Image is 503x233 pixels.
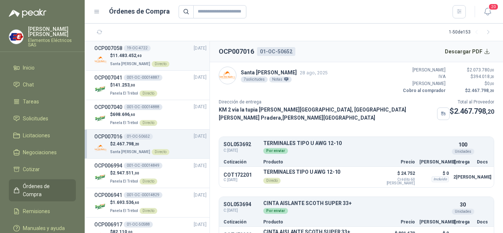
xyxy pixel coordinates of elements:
[152,61,169,67] div: Directo
[94,191,207,214] a: OCP006941001-OC -00014829[DATE] Company Logo$1.693.536,60Panela El TrébolDirecto
[219,67,236,84] img: Company Logo
[241,77,268,82] div: 7 solicitudes
[477,220,489,224] p: Docs
[94,133,207,156] a: OCP00701601-OC-50652[DATE] Company Logo$2.467.798,20Santa [PERSON_NAME]Directo
[194,45,207,52] span: [DATE]
[473,74,494,79] span: 394.018
[263,201,449,206] p: CINTA AISLANTE SCOTH SUPER 33+
[263,169,340,175] p: TERMINALES TIPO U AWG 12-10
[458,141,467,149] p: 100
[224,172,259,178] p: COT172201
[23,114,48,123] span: Solicitudes
[23,64,35,72] span: Inicio
[94,83,107,96] img: Company Logo
[124,222,153,227] div: 01-OC-50588
[113,200,139,205] span: 1.693.536
[124,75,162,81] div: 001-OC -00014887
[263,220,374,224] p: Producto
[224,160,259,164] p: Cotización
[194,162,207,169] span: [DATE]
[378,160,415,164] p: Precio
[94,112,107,125] img: Company Logo
[450,67,494,74] p: $
[110,121,138,125] span: Panela El Trébol
[130,83,135,87] span: ,00
[9,78,76,92] a: Chat
[94,162,207,185] a: OCP006994001-OC -00014849[DATE] Company Logo$2.947.511,00Panela El TrébolDirecto
[113,53,142,58] span: 11.483.452
[9,95,76,109] a: Tareas
[113,82,135,88] span: 141.253
[460,201,466,209] p: 30
[263,141,449,146] p: TERMINALES TIPO U AWG 12-10
[194,221,207,228] span: [DATE]
[450,73,494,80] p: $
[23,131,50,140] span: Licitaciones
[401,80,446,87] p: [PERSON_NAME]
[419,160,449,164] p: [PERSON_NAME]
[134,171,139,175] span: ,00
[94,171,107,184] img: Company Logo
[469,67,494,73] span: 2.073.780
[94,141,107,154] img: Company Logo
[136,54,142,58] span: ,40
[490,75,494,79] span: ,20
[94,200,107,213] img: Company Logo
[23,148,57,156] span: Negociaciones
[113,170,139,176] span: 2.947.511
[140,179,157,184] div: Directo
[130,113,135,117] span: ,60
[94,103,207,126] a: OCP007040001-OC -00014888[DATE] Company Logo$698.696,60Panela El TrébolDirecto
[9,179,76,201] a: Órdenes de Compra
[401,67,446,74] p: [PERSON_NAME]
[9,9,46,18] img: Logo peakr
[453,160,472,164] p: Entrega
[94,44,122,52] h3: OCP007058
[110,141,169,148] p: $
[219,46,254,57] h2: OCP007016
[9,61,76,75] a: Inicio
[263,178,281,184] div: Directo
[140,120,157,126] div: Directo
[113,141,139,146] span: 2.467.798
[487,81,494,86] span: 0
[140,91,157,96] div: Directo
[110,52,169,59] p: $
[94,74,207,97] a: OCP007041001-OC -00014887[DATE] Company Logo$141.253,00Panela El TrébolDirecto
[269,77,292,82] div: Notas
[110,91,138,95] span: Panela El Trébol
[28,27,76,37] p: [PERSON_NAME] [PERSON_NAME]
[490,82,494,86] span: ,00
[124,134,153,140] div: 01-OC-50652
[432,176,449,182] div: Incluido
[401,87,446,94] p: Cobro al comprador
[257,47,295,56] div: 01-OC-50652
[9,30,23,44] img: Company Logo
[401,73,446,80] p: IVA
[468,88,494,93] span: 2.467.798
[110,179,138,183] span: Panela El Trébol
[109,6,170,17] h1: Órdenes de Compra
[194,74,207,81] span: [DATE]
[23,165,40,173] span: Cotizar
[152,149,169,155] div: Directo
[124,163,162,169] div: 001-OC -00014849
[28,38,76,47] p: Elementos Eléctricos SAS
[23,98,39,106] span: Tareas
[477,160,489,164] p: Docs
[124,104,162,110] div: 001-OC -00014888
[452,149,474,155] div: Unidades
[110,170,157,177] p: $
[378,220,415,224] p: Precio
[219,106,434,122] p: KM 2 vía la tupia [PERSON_NAME][GEOGRAPHIC_DATA], [GEOGRAPHIC_DATA][PERSON_NAME] Pradera , [PERSO...
[224,148,259,153] span: C: [DATE]
[378,169,415,185] p: $ 24.752
[9,112,76,126] a: Solicitudes
[453,173,472,181] p: 2 [PERSON_NAME]
[94,53,107,66] img: Company Logo
[134,142,139,146] span: ,20
[224,178,259,182] span: C: [DATE]
[110,82,157,89] p: $
[9,128,76,142] a: Licitaciones
[110,111,157,118] p: $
